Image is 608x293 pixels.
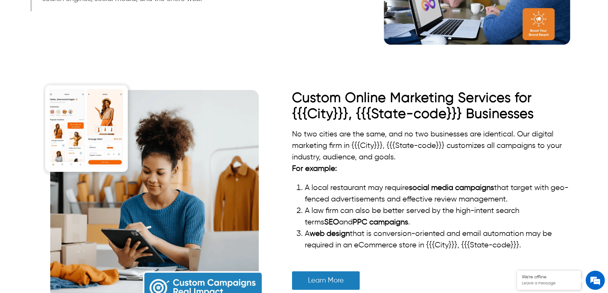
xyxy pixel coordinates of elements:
[33,36,107,44] div: Leave a message
[292,128,578,163] p: No two cities are the same, and no two businesses are identical. Our digital marketing firm in {{...
[50,167,81,172] em: Driven by SalesIQ
[292,271,360,290] a: Learn More
[522,275,576,280] div: We're offline
[324,218,339,226] a: SEO
[94,196,116,205] em: Submit
[310,230,350,238] a: web design
[292,165,337,172] strong: For example:
[522,281,576,286] p: Leave a message
[3,174,122,196] textarea: Type your message and click 'Submit'
[105,3,120,18] div: Minimize live chat window
[292,92,534,121] strong: Custom Online Marketing Services for {{{City}}}, {{{State-code}}} Businesses
[305,205,578,228] li: A law firm can also be better served by the high-intent search terms and .
[44,167,49,171] img: salesiqlogo_leal7QplfZFryJ6FIlVepeu7OftD7mt8q6exU6-34PB8prfIgodN67KcxXM9Y7JQ_.png
[305,182,578,205] li: A local restaurant may require that target with geo-fenced advertisements and effective review ma...
[11,38,27,42] img: logo_Zg8I0qSkbAqR2WFHt3p6CTuqpyXMFPubPcD2OT02zFN43Cy9FUNNG3NEPhM_Q1qe_.png
[13,80,111,145] span: We are offline. Please leave us a message.
[409,184,494,192] a: social media campaigns
[353,218,408,226] a: PPC campaigns
[305,228,578,251] li: A that is conversion-oriented and email automation may be required in an eCommerce store in {{{Ci...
